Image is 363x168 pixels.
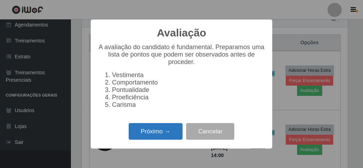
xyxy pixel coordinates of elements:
button: Cancelar [186,123,234,140]
li: Vestimenta [112,71,265,79]
li: Proeficiência [112,94,265,101]
h2: Avaliação [157,27,206,39]
p: A avaliação do candidato é fundamental. Preparamos uma lista de pontos que podem ser observados a... [98,44,265,66]
button: Próximo → [129,123,183,140]
li: Comportamento [112,79,265,86]
li: Pontualidade [112,86,265,94]
li: Carisma [112,101,265,109]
